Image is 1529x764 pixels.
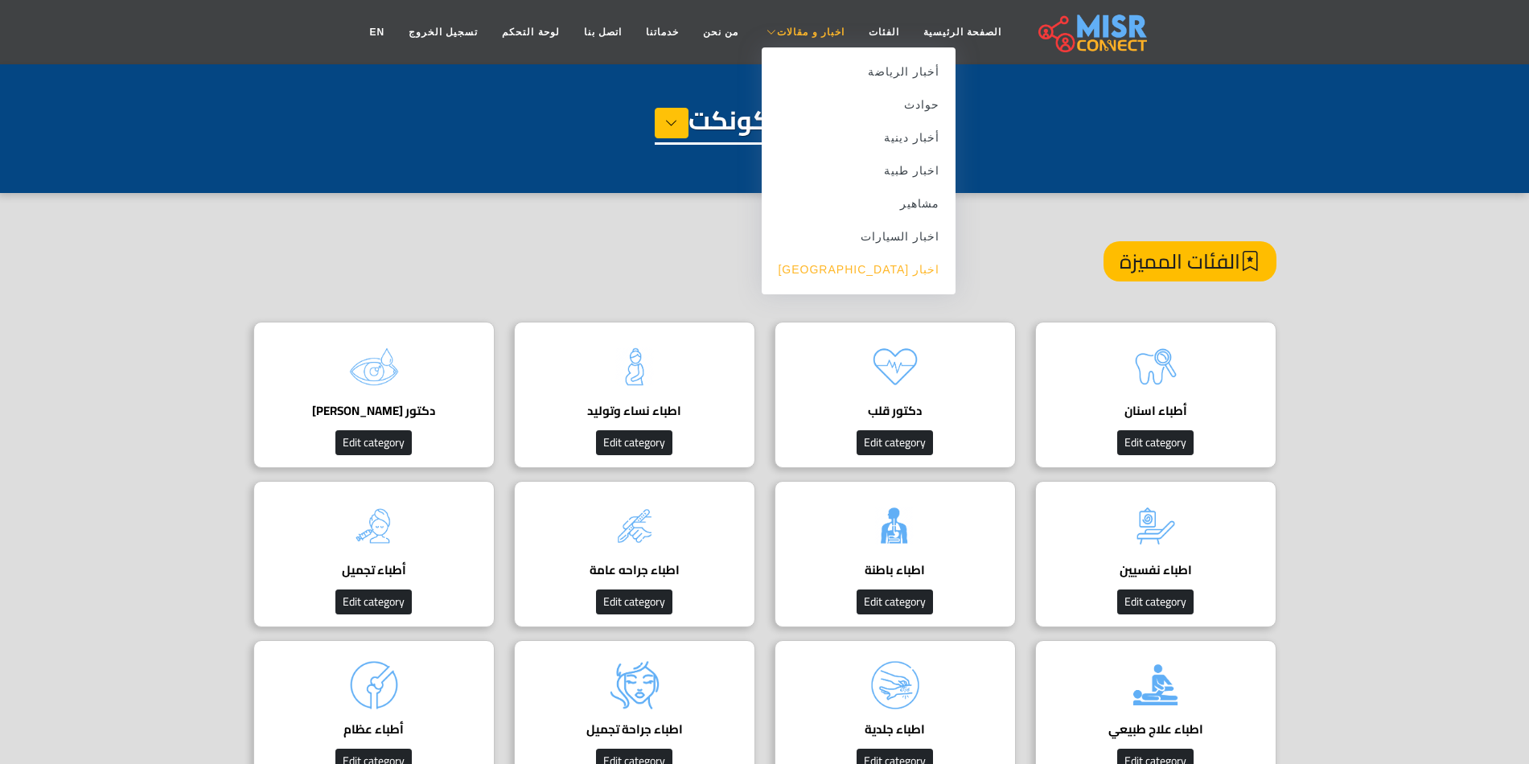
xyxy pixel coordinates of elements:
a: أطباء تجميل Edit category [244,481,504,627]
h4: اطباء باطنة [799,563,991,577]
a: اطباء جراحه عامة Edit category [504,481,765,627]
h4: اطباء جراحة تجميل [539,722,730,737]
a: اطباء نساء وتوليد Edit category [504,322,765,468]
button: Edit category [857,589,933,614]
a: اتصل بنا [572,17,634,47]
a: خدماتنا [634,17,691,47]
img: DjGqZLWENc0VUGkVFVvU.png [342,494,406,558]
a: دكتور قلب Edit category [765,322,1025,468]
h4: دكتور قلب [799,404,991,418]
button: Edit category [335,589,412,614]
a: أطباء اسنان Edit category [1025,322,1286,468]
h4: الفئات المميزة [1104,241,1276,281]
a: اخبار السيارات [762,220,956,253]
h4: اطباء علاج طبيعي [1060,722,1252,737]
img: tQBIxbFzDjHNxea4mloJ.png [602,335,667,399]
button: Edit category [1117,430,1194,455]
img: Oi1DZGDTXfHRQb1rQtXk.png [602,494,667,558]
h4: أطباء عظام [278,722,470,737]
img: K7lclmEhOOGQ4fIIXkmg.png [342,653,406,717]
button: Edit category [1117,589,1194,614]
img: QNHokBW5vrPUdimAHhBQ.png [1124,653,1188,717]
h1: بحث مصر كونكت [655,105,875,145]
img: main.misr_connect [1038,12,1146,52]
img: pfAWvOfsRsa0Gymt6gRE.png [863,494,927,558]
a: تسجيل الخروج [397,17,490,47]
button: Edit category [335,430,412,455]
a: أخبار دينية [762,121,956,154]
h4: اطباء نفسيين [1060,563,1252,577]
h4: دكتور [PERSON_NAME] [278,404,470,418]
h4: أطباء تجميل [278,563,470,577]
img: O3vASGqC8OE0Zbp7R2Y3.png [342,335,406,399]
h4: اطباء جلدية [799,722,991,737]
a: مشاهير [762,187,956,220]
a: أخبار الرياضة [762,55,956,88]
a: اخبار و مقالات [750,17,857,47]
button: Edit category [596,589,672,614]
button: Edit category [596,430,672,455]
img: kQgAgBbLbYzX17DbAKQs.png [863,335,927,399]
a: دكتور [PERSON_NAME] Edit category [244,322,504,468]
h4: أطباء اسنان [1060,404,1252,418]
img: k714wZmFaHWIHbCst04N.png [1124,335,1188,399]
a: من نحن [691,17,750,47]
h4: اطباء نساء وتوليد [539,404,730,418]
img: wzNEwxv3aCzPUCYeW7v7.png [1124,494,1188,558]
a: الفئات [857,17,911,47]
a: اخبار طبية [762,154,956,187]
img: hWxcuLC5XSYMg4jBQuTo.png [863,653,927,717]
img: yMMdmRz7uG575B6r1qC8.png [602,653,667,717]
a: لوحة التحكم [490,17,571,47]
a: اخبار [GEOGRAPHIC_DATA] [762,253,956,286]
h4: اطباء جراحه عامة [539,563,730,577]
a: اطباء نفسيين Edit category [1025,481,1286,627]
a: حوادث [762,88,956,121]
a: اطباء باطنة Edit category [765,481,1025,627]
button: Edit category [857,430,933,455]
a: الصفحة الرئيسية [911,17,1013,47]
a: EN [357,17,397,47]
span: اخبار و مقالات [777,25,845,39]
